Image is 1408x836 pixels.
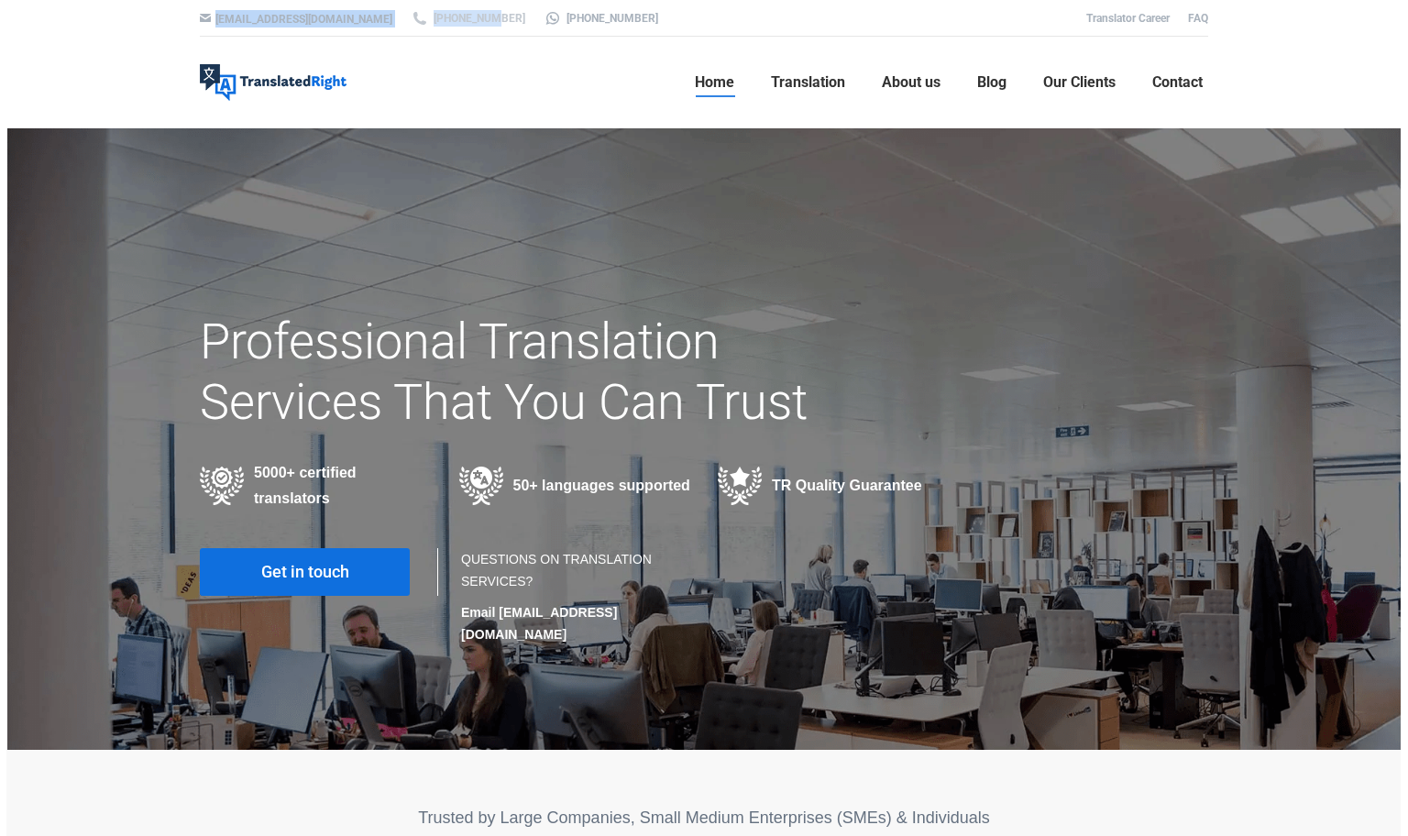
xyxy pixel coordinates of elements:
[544,10,658,27] a: [PHONE_NUMBER]
[771,73,845,92] span: Translation
[461,605,617,642] strong: Email [EMAIL_ADDRESS][DOMAIN_NAME]
[1188,12,1208,25] a: FAQ
[689,53,740,112] a: Home
[765,53,851,112] a: Translation
[1038,53,1121,112] a: Our Clients
[977,73,1006,92] span: Blog
[200,548,410,596] a: Get in touch
[1152,73,1203,92] span: Contact
[411,10,525,27] a: [PHONE_NUMBER]
[1043,73,1116,92] span: Our Clients
[200,467,245,505] img: Professional Certified Translators providing translation services in various industries in 50+ la...
[882,73,940,92] span: About us
[695,73,734,92] span: Home
[459,467,691,505] div: 50+ languages supported
[1086,12,1170,25] a: Translator Career
[461,548,686,645] div: QUESTIONS ON TRANSLATION SERVICES?
[261,563,349,581] span: Get in touch
[200,312,863,433] h1: Professional Translation Services That You Can Trust
[718,467,950,505] div: TR Quality Guarantee
[1147,53,1208,112] a: Contact
[200,460,432,511] div: 5000+ certified translators
[200,64,346,101] img: Translated Right
[972,53,1012,112] a: Blog
[876,53,946,112] a: About us
[215,13,392,26] a: [EMAIL_ADDRESS][DOMAIN_NAME]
